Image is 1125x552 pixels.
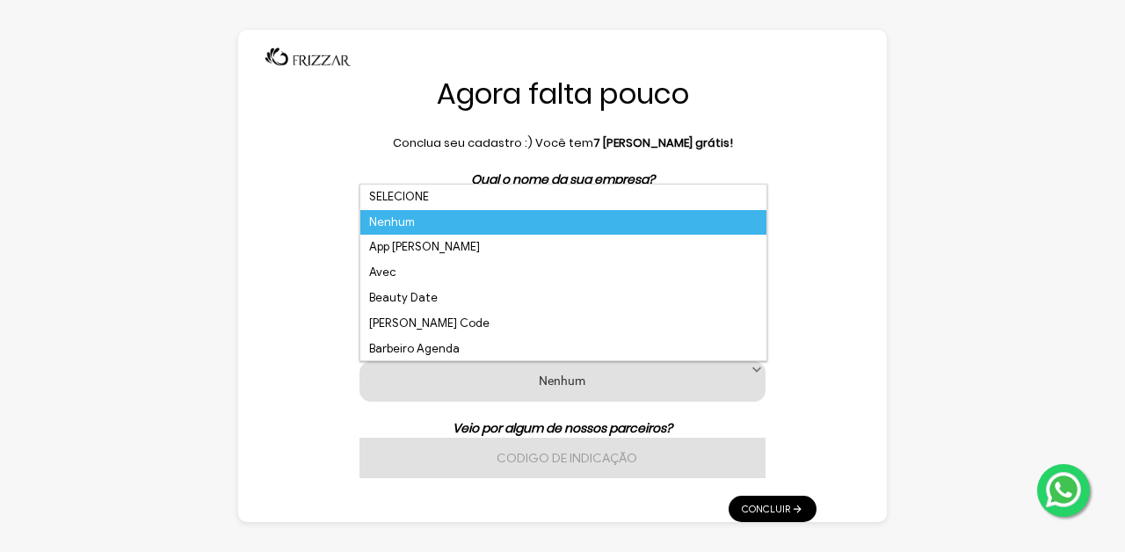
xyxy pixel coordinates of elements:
[308,419,817,438] p: Veio por algum de nossos parceiros?
[308,171,817,189] p: Qual o nome da sua empresa?
[1042,468,1085,511] img: whatsapp.png
[381,372,744,389] label: Nenhum
[308,333,817,352] p: Qual sistema utilizava antes?
[360,286,766,311] li: Beauty Date
[359,438,766,478] input: Codigo de indicação
[729,496,817,522] a: Concluir
[360,210,766,236] li: Nenhum
[360,235,766,260] li: App [PERSON_NAME]
[593,134,733,151] b: 7 [PERSON_NAME] grátis!
[360,311,766,337] li: [PERSON_NAME] Code
[729,487,817,522] ul: Pagination
[308,76,817,113] h1: Agora falta pouco
[308,134,817,152] p: Conclua seu cadastro :) Você tem
[360,337,766,362] li: Barbeiro Agenda
[360,260,766,286] li: Avec
[308,247,817,265] p: Quantos profissionais atendem na sua empresa ?
[360,185,766,210] li: SELECIONE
